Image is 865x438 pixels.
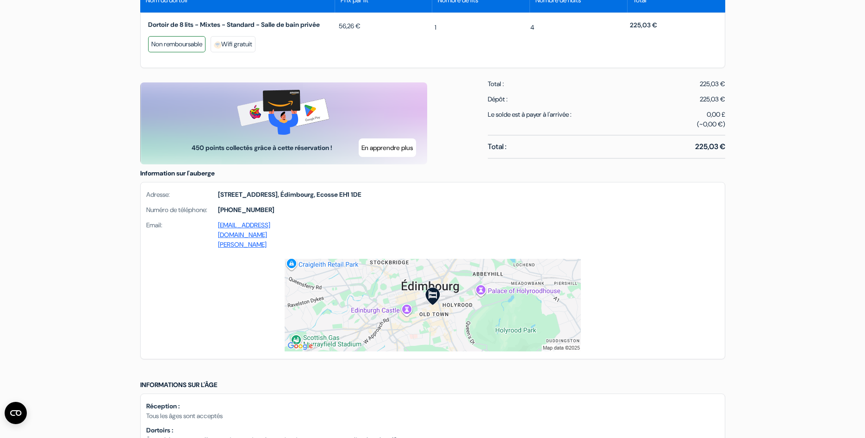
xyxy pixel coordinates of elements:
[218,190,279,199] span: [STREET_ADDRESS],
[530,23,534,32] span: 4
[700,94,725,104] div: 225,03 €
[214,41,221,49] img: freeWifi.svg
[140,381,218,389] span: Informations sur l'âge
[146,402,180,410] b: Réception :
[146,426,173,434] b: Dortoirs :
[5,402,27,424] button: Ouvrir le widget CMP
[211,36,255,52] div: Wifi gratuit
[339,190,361,199] span: EH1 1DE
[218,205,274,215] strong: [PHONE_NUMBER]
[488,94,508,104] span: Dépôt :
[148,20,336,29] span: Dortoir de 8 lits - Mixtes - Standard - Salle de bain privée
[697,110,725,129] span: 0,00 £ (~0,00 €)
[488,141,506,152] span: Total :
[218,221,270,249] a: [EMAIL_ADDRESS][DOMAIN_NAME][PERSON_NAME]
[148,36,205,52] div: Non remboursable
[146,205,218,215] span: Numéro de téléphone:
[700,79,725,89] span: 225,03 €
[280,190,315,199] span: Édimbourg,
[146,411,719,421] p: Tous les âges sont acceptés
[140,169,215,177] span: Information sur l'auberge
[359,138,416,157] button: En apprendre plus
[285,259,581,351] img: staticmap
[146,220,218,250] span: Email:
[237,90,330,135] img: gift-card-banner.png
[339,21,361,31] span: 56,26 €
[695,141,725,152] span: 225,03 €
[317,190,338,199] span: Ecosse
[488,79,504,89] span: Total :
[488,110,572,129] span: Le solde est à payer à l'arrivée :
[435,23,436,32] span: 1
[191,143,334,153] span: 450 points collectés grâce à cette réservation !
[146,190,218,200] span: Adresse:
[630,21,657,29] span: 225,03 €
